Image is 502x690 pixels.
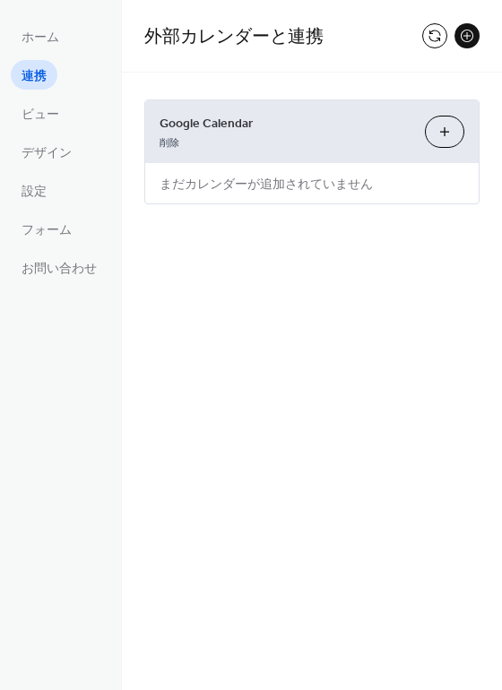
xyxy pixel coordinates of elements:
[22,260,97,279] span: お問い合わせ
[144,20,324,55] span: 外部カレンダーと連携
[11,60,57,90] a: 連携
[22,221,72,240] span: フォーム
[22,67,47,86] span: 連携
[22,144,72,163] span: デザイン
[22,106,59,125] span: ビュー
[160,137,179,150] span: 削除
[11,253,108,282] a: お問い合わせ
[11,137,82,167] a: デザイン
[11,22,70,51] a: ホーム
[145,165,387,205] span: まだカレンダーが追加されていません
[160,115,411,134] span: Google Calendar
[11,99,70,128] a: ビュー
[22,183,47,202] span: 設定
[11,214,82,244] a: フォーム
[11,176,57,205] a: 設定
[22,29,59,47] span: ホーム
